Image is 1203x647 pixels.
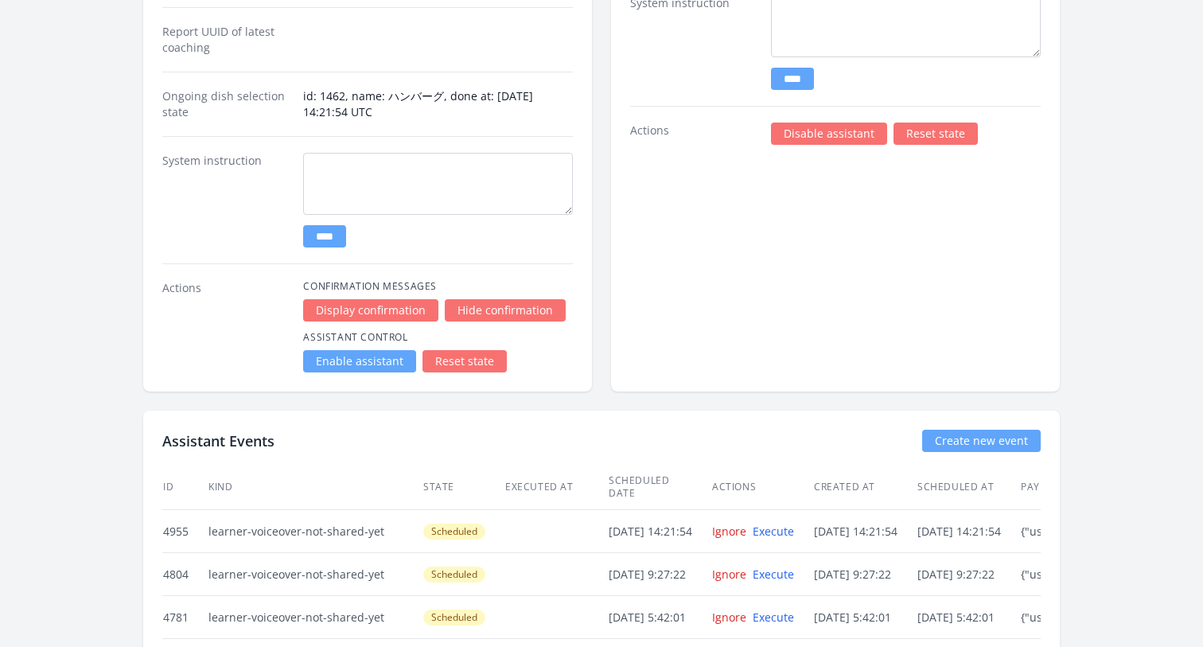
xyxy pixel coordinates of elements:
[162,280,290,372] dt: Actions
[423,524,485,540] span: Scheduled
[162,596,208,639] td: 4781
[712,524,746,539] a: Ignore
[423,610,485,626] span: Scheduled
[813,596,917,639] td: [DATE] 5:42:01
[162,553,208,596] td: 4804
[922,430,1041,452] a: Create new event
[162,510,208,553] td: 4955
[162,465,208,510] th: ID
[303,350,416,372] a: Enable assistant
[162,153,290,247] dt: System instruction
[303,280,573,293] h4: Confirmation Messages
[608,465,711,510] th: Scheduled date
[753,610,794,625] a: Execute
[208,510,422,553] td: learner-voiceover-not-shared-yet
[712,610,746,625] a: Ignore
[711,465,813,510] th: Actions
[771,123,887,145] a: Disable assistant
[423,567,485,583] span: Scheduled
[608,596,711,639] td: [DATE] 5:42:01
[608,553,711,596] td: [DATE] 9:27:22
[303,299,438,322] a: Display confirmation
[422,350,507,372] a: Reset state
[445,299,566,322] a: Hide confirmation
[630,123,758,145] dt: Actions
[917,596,1020,639] td: [DATE] 5:42:01
[917,510,1020,553] td: [DATE] 14:21:54
[208,553,422,596] td: learner-voiceover-not-shared-yet
[917,553,1020,596] td: [DATE] 9:27:22
[753,567,794,582] a: Execute
[917,465,1020,510] th: Scheduled at
[208,596,422,639] td: learner-voiceover-not-shared-yet
[208,465,422,510] th: Kind
[504,465,608,510] th: Executed at
[162,88,290,120] dt: Ongoing dish selection state
[813,510,917,553] td: [DATE] 14:21:54
[303,88,573,120] dd: id: 1462, name: ハンバーグ, done at: [DATE] 14:21:54 UTC
[712,567,746,582] a: Ignore
[608,510,711,553] td: [DATE] 14:21:54
[422,465,504,510] th: State
[162,430,274,452] h2: Assistant Events
[813,465,917,510] th: Created at
[303,331,573,344] h4: Assistant Control
[162,24,290,56] dt: Report UUID of latest coaching
[753,524,794,539] a: Execute
[893,123,978,145] a: Reset state
[813,553,917,596] td: [DATE] 9:27:22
